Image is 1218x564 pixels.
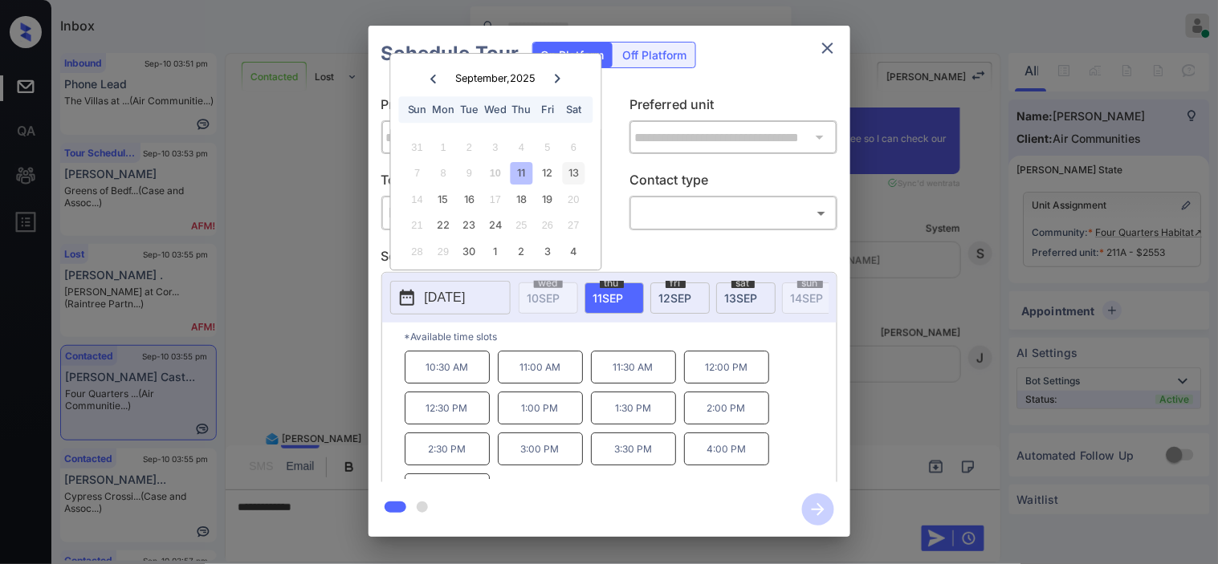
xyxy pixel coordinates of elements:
button: close [812,32,844,64]
p: 10:30 AM [405,351,490,383]
div: month 2025-09 [396,134,596,264]
span: sat [731,278,755,288]
div: Choose Tuesday, September 30th, 2025 [458,241,480,262]
span: 11 SEP [593,291,624,305]
span: 12 SEP [659,291,692,305]
div: Not available Wednesday, September 10th, 2025 [485,163,507,185]
p: 1:30 PM [591,392,676,424]
div: Tue [458,99,480,120]
p: Tour type [381,170,589,196]
div: Sun [406,99,428,120]
div: Not available Friday, September 5th, 2025 [537,136,559,158]
p: 11:30 AM [591,351,676,383]
p: 4:30 PM [405,473,490,506]
p: 12:00 PM [684,351,769,383]
p: Preferred unit [629,95,837,120]
div: Not available Sunday, September 7th, 2025 [406,163,428,185]
div: Choose Thursday, October 2nd, 2025 [511,241,532,262]
div: Choose Monday, September 22nd, 2025 [433,215,454,237]
div: Wed [485,99,507,120]
div: Not available Tuesday, September 2nd, 2025 [458,136,480,158]
p: 3:30 PM [591,432,676,465]
p: 3:00 PM [498,432,583,465]
div: Sat [563,99,585,120]
div: Choose Friday, October 3rd, 2025 [537,241,559,262]
div: Choose Wednesday, September 24th, 2025 [485,215,507,237]
div: Choose Monday, September 15th, 2025 [433,189,454,210]
span: 13 SEP [725,291,758,305]
div: Not available Thursday, September 4th, 2025 [511,136,532,158]
p: 4:00 PM [684,432,769,465]
p: Preferred community [381,95,589,120]
div: Not available Wednesday, September 3rd, 2025 [485,136,507,158]
span: thu [600,278,624,288]
p: Select slot [381,246,837,272]
p: 1:00 PM [498,392,583,424]
button: btn-next [792,489,844,530]
div: Not available Monday, September 8th, 2025 [433,163,454,185]
div: Not available Thursday, September 25th, 2025 [511,215,532,237]
p: 12:30 PM [405,392,490,424]
div: Choose Friday, September 12th, 2025 [537,163,559,185]
p: [DATE] [425,288,466,307]
div: Thu [511,99,532,120]
div: Mon [433,99,454,120]
div: Not available Wednesday, September 17th, 2025 [485,189,507,210]
div: Fri [537,99,559,120]
div: date-select [716,282,776,314]
div: Choose Tuesday, September 16th, 2025 [458,189,480,210]
div: September , 2025 [455,72,536,84]
div: Not available Sunday, September 21st, 2025 [406,215,428,237]
div: Not available Friday, September 26th, 2025 [537,215,559,237]
p: *Available time slots [405,323,837,351]
div: Not available Saturday, September 6th, 2025 [563,136,585,158]
div: Not available Tuesday, September 9th, 2025 [458,163,480,185]
div: Not available Sunday, September 28th, 2025 [406,241,428,262]
div: Choose Friday, September 19th, 2025 [537,189,559,210]
span: fri [666,278,686,288]
div: Not available Saturday, September 27th, 2025 [563,215,585,237]
div: Choose Tuesday, September 23rd, 2025 [458,215,480,237]
div: Choose Thursday, September 18th, 2025 [511,189,532,210]
div: Choose Wednesday, October 1st, 2025 [485,241,507,262]
div: Not available Sunday, August 31st, 2025 [406,136,428,158]
div: In Person [385,200,585,226]
div: Not available Monday, September 1st, 2025 [433,136,454,158]
p: 2:00 PM [684,392,769,424]
div: date-select [650,282,710,314]
div: date-select [585,282,644,314]
div: Not available Sunday, September 14th, 2025 [406,189,428,210]
p: 2:30 PM [405,432,490,465]
h2: Schedule Tour [369,26,532,82]
div: Not available Monday, September 29th, 2025 [433,241,454,262]
div: Choose Saturday, September 13th, 2025 [563,163,585,185]
p: 11:00 AM [498,351,583,383]
div: Choose Thursday, September 11th, 2025 [511,163,532,185]
div: Not available Saturday, September 20th, 2025 [563,189,585,210]
div: Choose Saturday, October 4th, 2025 [563,241,585,262]
p: Contact type [629,170,837,196]
div: On Platform [533,43,613,67]
div: Off Platform [615,43,695,67]
button: [DATE] [390,281,511,314]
